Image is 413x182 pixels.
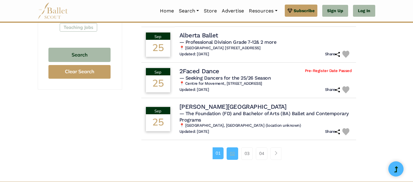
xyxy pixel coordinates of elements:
a: 03 [241,147,253,160]
h6: Updated: [DATE] [179,52,209,57]
h4: 2Faced Dance [179,67,219,75]
h6: Share [325,52,340,57]
div: Sep [146,33,170,40]
h4: [PERSON_NAME][GEOGRAPHIC_DATA] [179,103,287,111]
h6: Updated: [DATE] [179,87,209,92]
h6: 📍 Centre for Movement, [STREET_ADDRESS] [179,81,352,86]
a: 02 [227,147,238,160]
a: Advertise [219,5,246,17]
a: Resources [246,5,280,17]
a: Sign Up [322,5,348,17]
a: 01 [213,147,224,159]
a: & 2 more [256,39,276,45]
button: Clear Search [48,65,111,79]
span: Pre-Register Date Passed [305,68,351,74]
a: 04 [256,147,267,160]
h4: Alberta Ballet [179,31,218,39]
img: gem.svg [288,7,292,14]
button: Search [48,48,111,62]
a: Search [176,5,201,17]
h6: 📍 [GEOGRAPHIC_DATA] [STREET_ADDRESS] [179,46,352,51]
a: Log In [353,5,375,17]
h6: 📍 [GEOGRAPHIC_DATA], [GEOGRAPHIC_DATA] (location unknown) [179,123,352,128]
a: Store [201,5,219,17]
a: Home [157,5,176,17]
span: — Seeking Dancers for the 25/26 Season [179,75,271,81]
a: Subscribe [285,5,317,17]
h6: Updated: [DATE] [179,129,209,134]
div: Sep [146,68,170,75]
div: 25 [146,75,170,92]
div: 25 [146,40,170,57]
div: 25 [146,114,170,131]
span: — The Foundation (FD) and Bachelor of Arts (BA) Ballet and Contemporary Programs [179,111,349,123]
nav: Page navigation example [213,147,285,160]
span: — Professional Division Grade 7-12 [179,39,277,45]
span: Subscribe [294,7,315,14]
div: Sep [146,107,170,114]
h6: Share [325,129,340,134]
h6: Share [325,87,340,92]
